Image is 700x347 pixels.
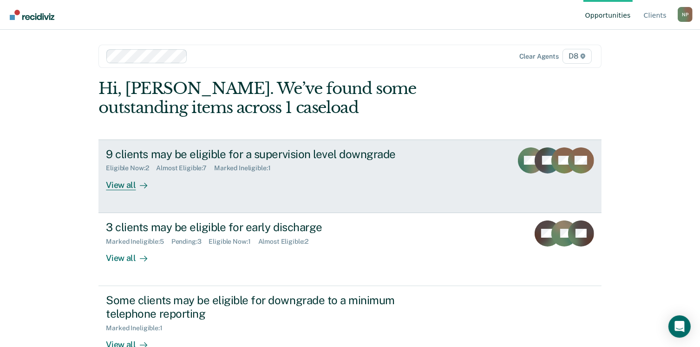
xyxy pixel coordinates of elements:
div: Open Intercom Messenger [668,315,691,338]
div: Clear agents [519,53,559,60]
div: View all [106,172,158,190]
button: Profile dropdown button [678,7,693,22]
div: Hi, [PERSON_NAME]. We’ve found some outstanding items across 1 caseload [98,79,501,117]
a: 3 clients may be eligible for early dischargeMarked Ineligible:5Pending:3Eligible Now:1Almost Eli... [98,213,601,286]
div: N P [678,7,693,22]
div: Almost Eligible : 2 [258,238,316,246]
div: Some clients may be eligible for downgrade to a minimum telephone reporting [106,294,432,320]
div: Marked Ineligible : 1 [106,324,170,332]
div: Marked Ineligible : 1 [214,164,278,172]
div: Pending : 3 [171,238,209,246]
span: D8 [563,49,592,64]
div: 3 clients may be eligible for early discharge [106,220,432,234]
div: Almost Eligible : 7 [156,164,214,172]
div: Marked Ineligible : 5 [106,238,171,246]
div: Eligible Now : 2 [106,164,156,172]
a: 9 clients may be eligible for a supervision level downgradeEligible Now:2Almost Eligible:7Marked ... [98,140,601,213]
div: View all [106,245,158,263]
div: 9 clients may be eligible for a supervision level downgrade [106,147,432,161]
img: Recidiviz [10,10,54,20]
div: Eligible Now : 1 [209,238,258,246]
